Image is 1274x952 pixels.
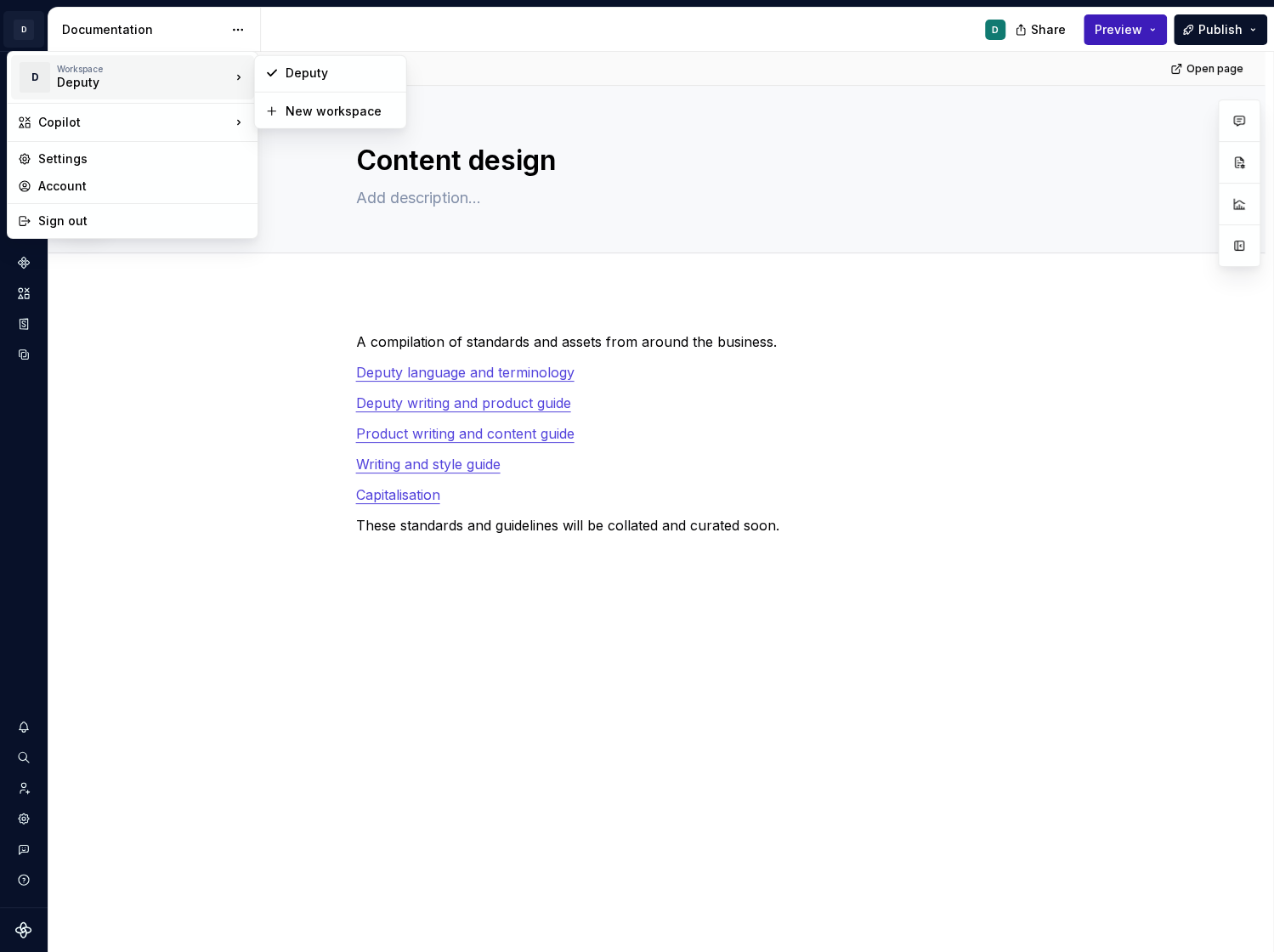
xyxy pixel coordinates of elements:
div: Sign out [38,212,247,229]
div: D [20,62,50,93]
div: Copilot [38,114,230,131]
div: Account [38,178,247,195]
div: New workspace [286,103,396,120]
div: Deputy [286,65,396,82]
div: Settings [38,150,247,167]
div: Workspace [57,64,230,74]
div: Deputy [57,74,201,91]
